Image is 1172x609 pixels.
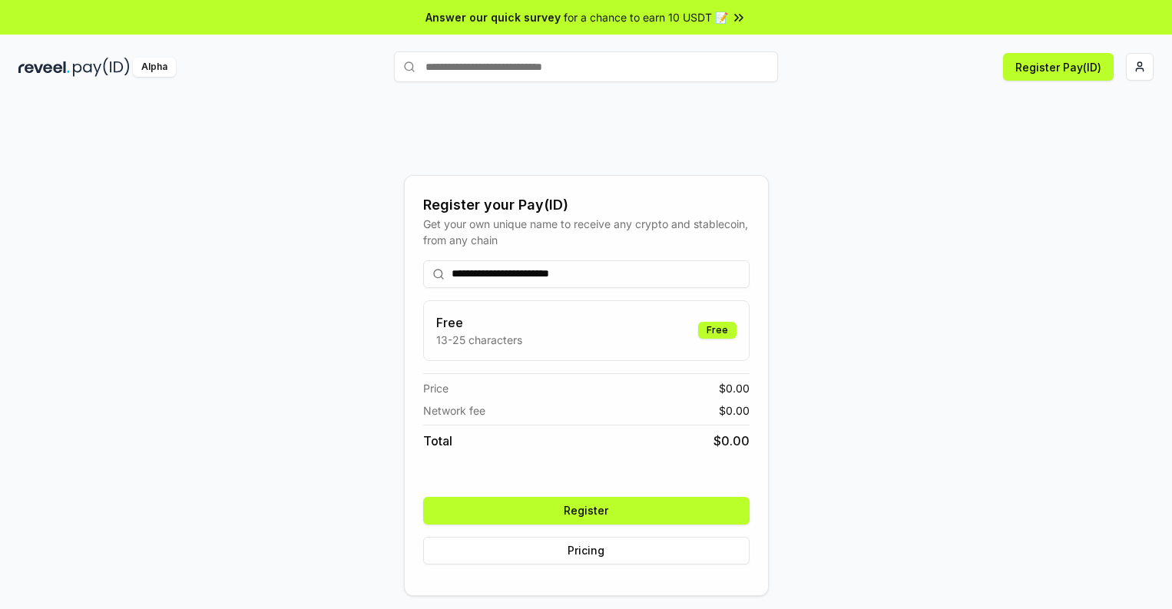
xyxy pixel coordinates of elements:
[423,432,452,450] span: Total
[423,537,750,564] button: Pricing
[18,58,70,77] img: reveel_dark
[423,402,485,419] span: Network fee
[698,322,737,339] div: Free
[1003,53,1114,81] button: Register Pay(ID)
[719,402,750,419] span: $ 0.00
[719,380,750,396] span: $ 0.00
[564,9,728,25] span: for a chance to earn 10 USDT 📝
[423,194,750,216] div: Register your Pay(ID)
[425,9,561,25] span: Answer our quick survey
[423,216,750,248] div: Get your own unique name to receive any crypto and stablecoin, from any chain
[73,58,130,77] img: pay_id
[436,313,522,332] h3: Free
[423,380,449,396] span: Price
[133,58,176,77] div: Alpha
[436,332,522,348] p: 13-25 characters
[423,497,750,525] button: Register
[713,432,750,450] span: $ 0.00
